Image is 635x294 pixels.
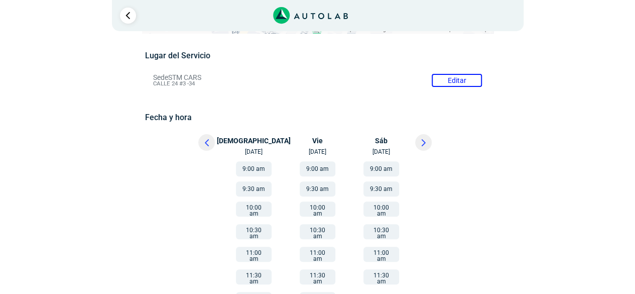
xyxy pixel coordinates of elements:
[363,181,399,197] button: 9:30 am
[363,224,399,239] button: 10:30 am
[300,247,335,262] button: 11:00 am
[236,181,272,197] button: 9:30 am
[145,113,490,122] h5: Fecha y hora
[236,247,272,262] button: 11:00 am
[273,10,348,20] a: Link al sitio de autolab
[145,51,490,60] h5: Lugar del Servicio
[363,202,399,217] button: 10:00 am
[236,224,272,239] button: 10:30 am
[236,161,272,176] button: 9:00 am
[300,181,335,197] button: 9:30 am
[300,224,335,239] button: 10:30 am
[300,202,335,217] button: 10:00 am
[300,161,335,176] button: 9:00 am
[236,202,272,217] button: 10:00 am
[363,161,399,176] button: 9:00 am
[300,269,335,284] button: 11:30 am
[363,269,399,284] button: 11:30 am
[120,8,136,24] a: Ir al paso anterior
[363,247,399,262] button: 11:00 am
[236,269,272,284] button: 11:30 am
